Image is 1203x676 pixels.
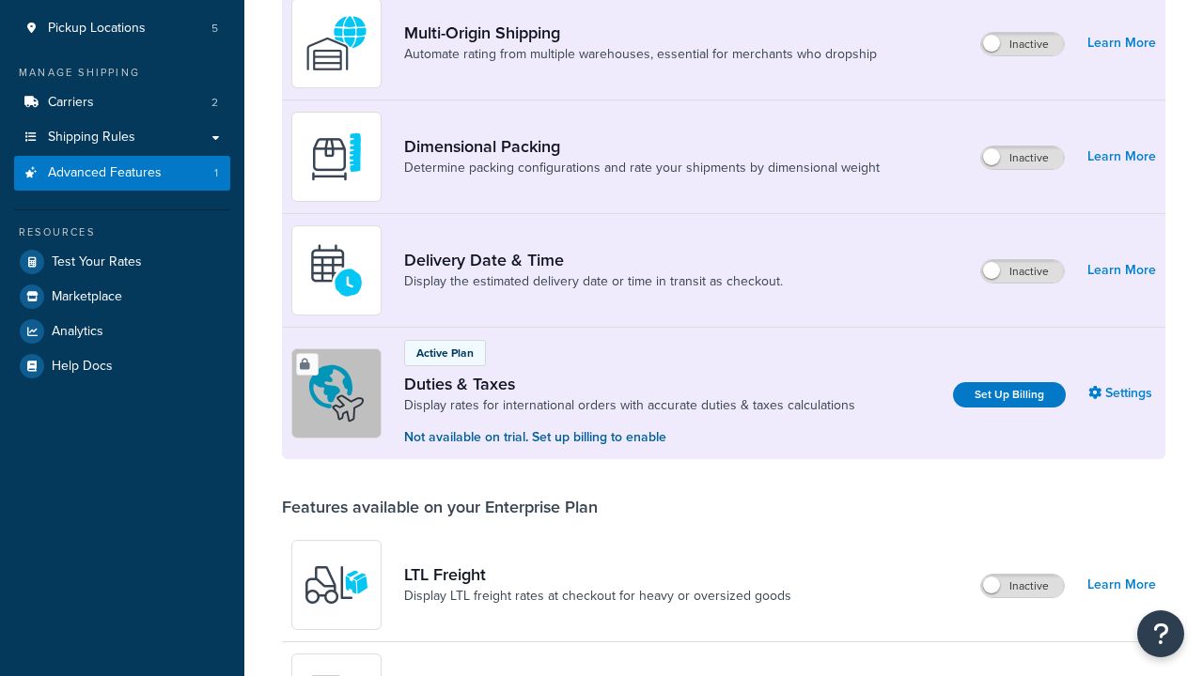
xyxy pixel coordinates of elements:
[214,165,218,181] span: 1
[304,238,369,303] img: gfkeb5ejjkALwAAAABJRU5ErkJggg==
[981,33,1064,55] label: Inactive
[14,65,230,81] div: Manage Shipping
[52,289,122,305] span: Marketplace
[404,272,783,291] a: Display the estimated delivery date or time in transit as checkout.
[14,11,230,46] li: Pickup Locations
[404,250,783,270] a: Delivery Date & Time
[981,260,1064,283] label: Inactive
[14,156,230,191] a: Advanced Features1
[1087,144,1156,170] a: Learn More
[416,345,474,361] p: Active Plan
[48,95,94,111] span: Carriers
[1087,30,1156,56] a: Learn More
[404,45,877,64] a: Automate rating from multiple warehouses, essential for merchants who dropship
[14,11,230,46] a: Pickup Locations5
[14,245,230,279] a: Test Your Rates
[404,587,791,606] a: Display LTL freight rates at checkout for heavy or oversized goods
[14,315,230,348] a: Analytics
[14,120,230,155] a: Shipping Rules
[14,156,230,191] li: Advanced Features
[52,359,113,375] span: Help Docs
[953,382,1066,407] a: Set Up Billing
[404,159,880,177] a: Determine packing configurations and rate your shipments by dimensional weight
[404,23,877,43] a: Multi-Origin Shipping
[1088,380,1156,407] a: Settings
[52,254,142,270] span: Test Your Rates
[981,575,1064,597] label: Inactive
[1087,572,1156,598] a: Learn More
[14,224,230,240] div: Resources
[304,10,369,76] img: WatD5o0RtDAAAAAElFTkSuQmCC
[48,165,162,181] span: Advanced Features
[404,374,855,394] a: Duties & Taxes
[52,324,103,340] span: Analytics
[404,564,791,585] a: LTL Freight
[404,136,880,157] a: Dimensional Packing
[404,427,855,448] p: Not available on trial. Set up billing to enable
[211,21,218,37] span: 5
[304,124,369,190] img: DTVBYsAAAAAASUVORK5CYII=
[48,130,135,146] span: Shipping Rules
[1137,610,1184,657] button: Open Resource Center
[981,146,1064,169] label: Inactive
[48,21,146,37] span: Pickup Locations
[404,396,855,415] a: Display rates for international orders with accurate duties & taxes calculations
[14,349,230,383] a: Help Docs
[304,552,369,618] img: y79ZsPf0fXUFUhFXDzUgf+ktZg5F2+ohG75+v3d2s1D9TjoU8PiyCIluIjV41seZevKCRuEjTPPOKHJsQcmKCXGdfprl3L4q7...
[14,85,230,120] a: Carriers2
[282,497,598,517] div: Features available on your Enterprise Plan
[1087,257,1156,284] a: Learn More
[14,85,230,120] li: Carriers
[211,95,218,111] span: 2
[14,280,230,314] a: Marketplace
